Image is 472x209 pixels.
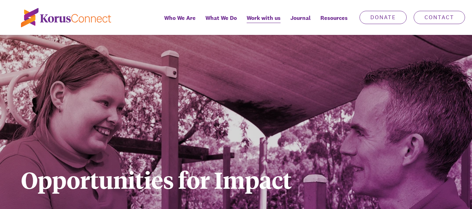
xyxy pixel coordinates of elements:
a: Contact [414,11,465,24]
a: Donate [360,11,407,24]
div: Resources [315,10,353,35]
span: Who We Are [164,13,196,23]
h1: Opportunities for Impact [21,168,341,191]
span: Journal [290,13,311,23]
span: What We Do [205,13,237,23]
a: Who We Are [159,10,201,35]
span: Work with us [247,13,281,23]
a: Work with us [242,10,285,35]
a: What We Do [201,10,242,35]
a: Journal [285,10,315,35]
img: korus-connect%2Fc5177985-88d5-491d-9cd7-4a1febad1357_logo.svg [21,8,111,27]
